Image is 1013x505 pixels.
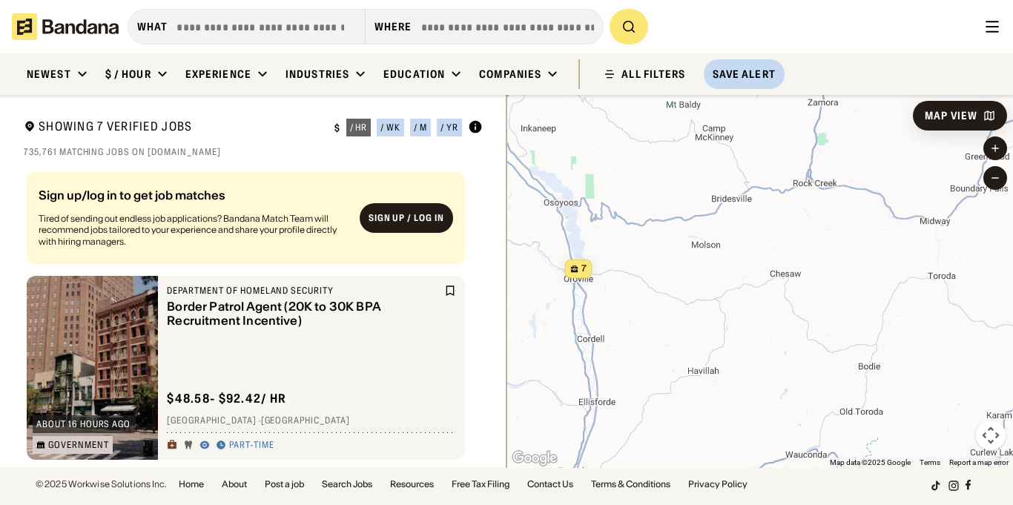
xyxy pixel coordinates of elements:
[527,480,573,489] a: Contact Us
[479,67,541,81] div: Companies
[452,480,509,489] a: Free Tax Filing
[510,449,559,468] a: Open this area in Google Maps (opens a new window)
[39,213,348,248] div: Tired of sending out endless job applications? Bandana Match Team will recommend jobs tailored to...
[380,123,400,132] div: / wk
[179,480,204,489] a: Home
[830,458,911,466] span: Map data ©2025 Google
[925,110,977,121] div: Map View
[167,300,441,328] div: Border Patrol Agent (20K to 30K BPA Recruitment Incentive)
[36,420,131,429] div: about 16 hours ago
[414,123,427,132] div: / m
[688,480,748,489] a: Privacy Policy
[286,67,349,81] div: Industries
[24,166,483,468] div: grid
[48,440,109,449] div: Government
[713,67,776,81] div: Save Alert
[369,213,444,225] div: Sign up / Log in
[39,189,348,213] div: Sign up/log in to get job matches
[920,458,940,466] a: Terms (opens in new tab)
[621,69,685,79] div: ALL FILTERS
[105,67,151,81] div: $ / hour
[510,449,559,468] img: Google
[591,480,670,489] a: Terms & Conditions
[322,480,372,489] a: Search Jobs
[137,20,168,33] div: what
[222,480,247,489] a: About
[27,67,71,81] div: Newest
[440,123,458,132] div: / yr
[581,263,586,275] span: 7
[334,122,340,134] div: $
[24,119,323,137] div: Showing 7 Verified Jobs
[167,415,456,427] div: [GEOGRAPHIC_DATA] · [GEOGRAPHIC_DATA]
[36,480,167,489] div: © 2025 Workwise Solutions Inc.
[350,123,368,132] div: / hr
[229,440,274,452] div: Part-time
[374,20,412,33] div: Where
[383,67,445,81] div: Education
[167,391,286,406] div: $ 48.58 - $92.42 / hr
[24,146,483,158] div: 735,761 matching jobs on [DOMAIN_NAME]
[976,420,1006,450] button: Map camera controls
[167,285,441,297] div: Department of Homeland Security
[265,480,304,489] a: Post a job
[949,458,1009,466] a: Report a map error
[12,13,119,40] img: Bandana logotype
[390,480,434,489] a: Resources
[185,67,251,81] div: Experience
